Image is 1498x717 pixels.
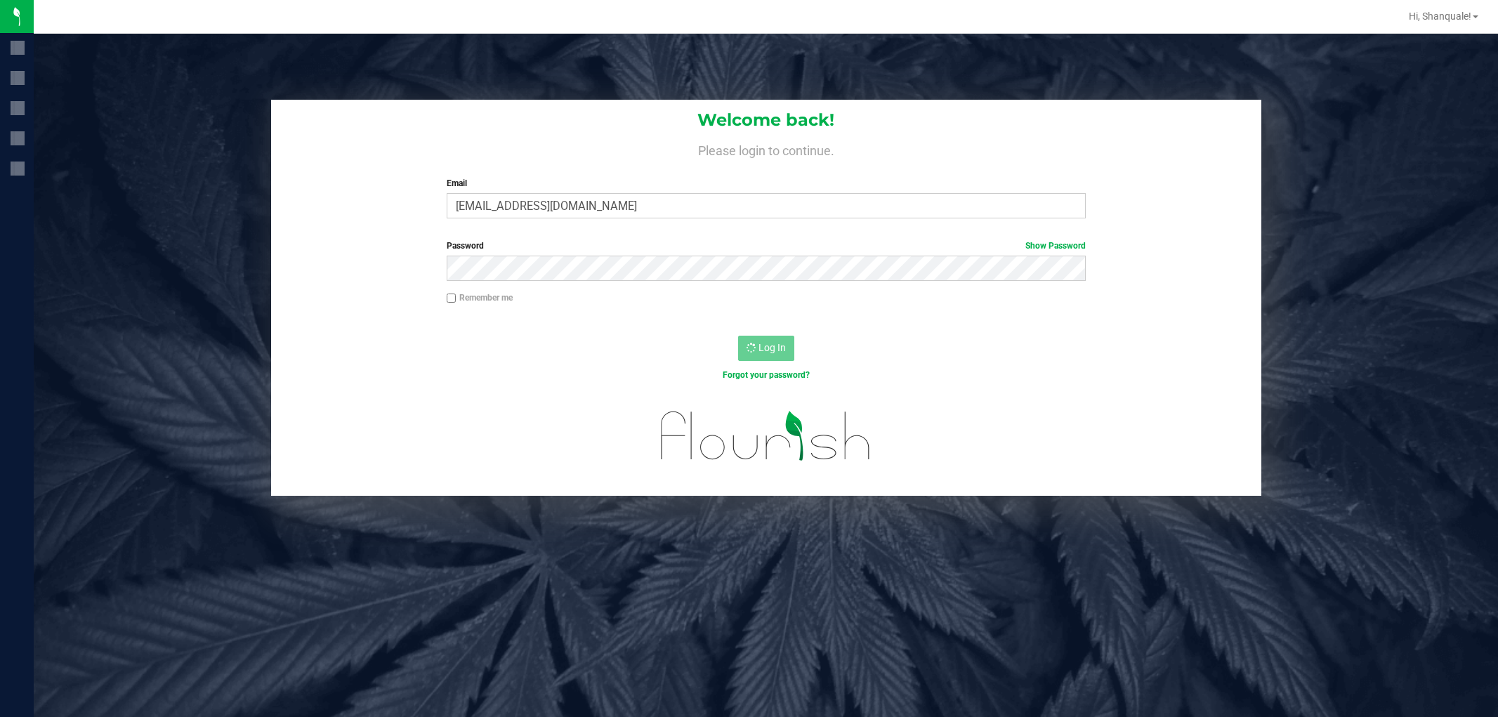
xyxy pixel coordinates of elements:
label: Email [447,177,1086,190]
label: Remember me [447,291,513,304]
span: Password [447,241,484,251]
img: flourish_logo.svg [642,396,890,475]
span: Log In [758,342,786,353]
span: Hi, Shanquale! [1409,11,1471,22]
h1: Welcome back! [271,111,1261,129]
a: Show Password [1025,241,1086,251]
input: Remember me [447,294,456,303]
button: Log In [738,336,794,361]
h4: Please login to continue. [271,140,1261,157]
a: Forgot your password? [723,370,810,380]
